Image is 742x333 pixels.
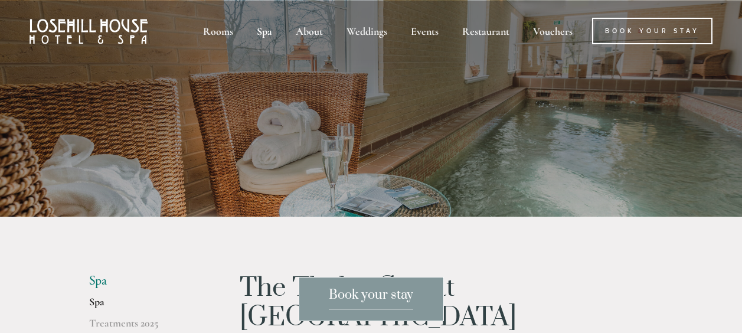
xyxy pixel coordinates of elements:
div: Restaurant [452,18,520,44]
div: Rooms [192,18,244,44]
a: Vouchers [522,18,583,44]
a: Book your stay [299,277,444,321]
img: Losehill House [30,19,148,44]
span: Book your stay [329,287,413,309]
h1: The Thalgo Spa at [GEOGRAPHIC_DATA] [240,273,653,333]
li: Spa [89,273,202,289]
div: Events [400,18,449,44]
div: About [285,18,334,44]
div: Spa [246,18,283,44]
div: Weddings [336,18,398,44]
a: Book Your Stay [592,18,712,44]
